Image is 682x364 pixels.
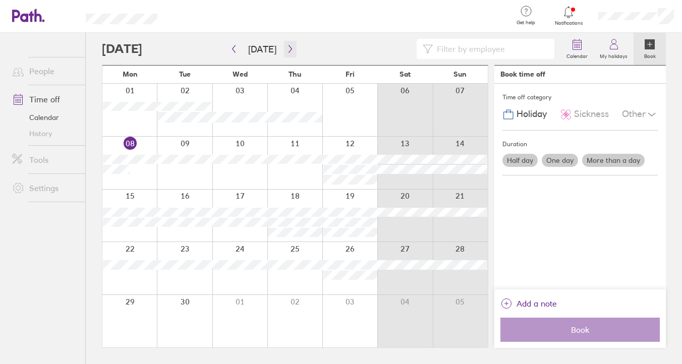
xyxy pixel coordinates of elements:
[500,318,660,342] button: Book
[4,178,85,198] a: Settings
[500,70,545,78] div: Book time off
[552,5,585,26] a: Notifications
[594,50,634,59] label: My holidays
[289,70,301,78] span: Thu
[502,137,658,152] div: Duration
[400,70,411,78] span: Sat
[582,154,645,167] label: More than a day
[179,70,191,78] span: Tue
[453,70,467,78] span: Sun
[123,70,138,78] span: Mon
[507,325,653,334] span: Book
[346,70,355,78] span: Fri
[552,20,585,26] span: Notifications
[502,154,538,167] label: Half day
[594,33,634,65] a: My holidays
[233,70,248,78] span: Wed
[638,50,662,59] label: Book
[4,109,85,126] a: Calendar
[574,109,609,119] span: Sickness
[560,33,594,65] a: Calendar
[634,33,666,65] a: Book
[4,150,85,170] a: Tools
[622,105,658,124] div: Other
[4,89,85,109] a: Time off
[4,126,85,142] a: History
[560,50,594,59] label: Calendar
[240,41,285,57] button: [DATE]
[4,61,85,81] a: People
[542,154,578,167] label: One day
[502,90,658,105] div: Time off category
[517,295,557,312] span: Add a note
[433,39,548,58] input: Filter by employee
[500,295,557,312] button: Add a note
[509,20,542,26] span: Get help
[517,109,547,119] span: Holiday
